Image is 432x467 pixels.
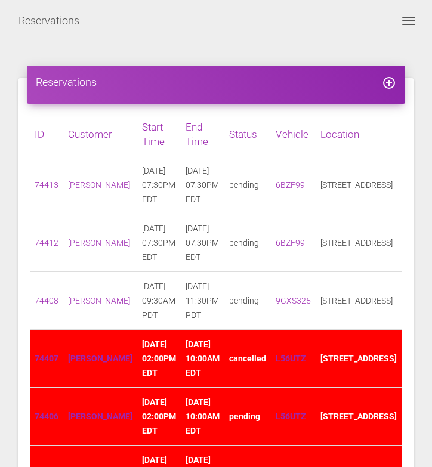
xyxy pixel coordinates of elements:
[30,113,63,156] th: ID
[63,113,137,156] th: Customer
[68,354,132,363] a: [PERSON_NAME]
[224,214,271,272] td: pending
[316,388,402,446] td: [STREET_ADDRESS]
[137,214,181,272] td: [DATE] 07:30PM EDT
[137,156,181,214] td: [DATE] 07:30PM EDT
[316,330,402,388] td: [STREET_ADDRESS]
[68,412,132,421] a: [PERSON_NAME]
[271,113,316,156] th: Vehicle
[181,214,224,272] td: [DATE] 07:30PM EDT
[137,113,181,156] th: Start Time
[36,75,396,89] h4: Reservations
[35,180,58,190] a: 74413
[276,412,306,421] a: L56UTZ
[316,156,402,214] td: [STREET_ADDRESS]
[35,412,58,421] a: 74406
[181,330,224,388] td: [DATE] 10:00AM EDT
[181,388,224,446] td: [DATE] 10:00AM EDT
[68,238,130,248] a: [PERSON_NAME]
[394,14,423,28] button: Toggle navigation
[137,272,181,330] td: [DATE] 09:30AM PDT
[35,354,58,363] a: 74407
[316,214,402,272] td: [STREET_ADDRESS]
[35,296,58,305] a: 74408
[276,180,305,190] a: 6BZF99
[276,354,306,363] a: L56UTZ
[35,238,58,248] a: 74412
[382,76,396,90] i: add_circle_outline
[224,330,271,388] td: cancelled
[316,113,402,156] th: Location
[181,156,224,214] td: [DATE] 07:30PM EDT
[224,113,271,156] th: Status
[224,272,271,330] td: pending
[276,238,305,248] a: 6BZF99
[224,156,271,214] td: pending
[181,272,224,330] td: [DATE] 11:30PM PDT
[224,388,271,446] td: pending
[137,330,181,388] td: [DATE] 02:00PM EDT
[18,6,79,36] a: Reservations
[382,76,396,88] a: add_circle_outline
[68,296,130,305] a: [PERSON_NAME]
[316,272,402,330] td: [STREET_ADDRESS]
[68,180,130,190] a: [PERSON_NAME]
[181,113,224,156] th: End Time
[137,388,181,446] td: [DATE] 02:00PM EDT
[276,296,311,305] a: 9GXS325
